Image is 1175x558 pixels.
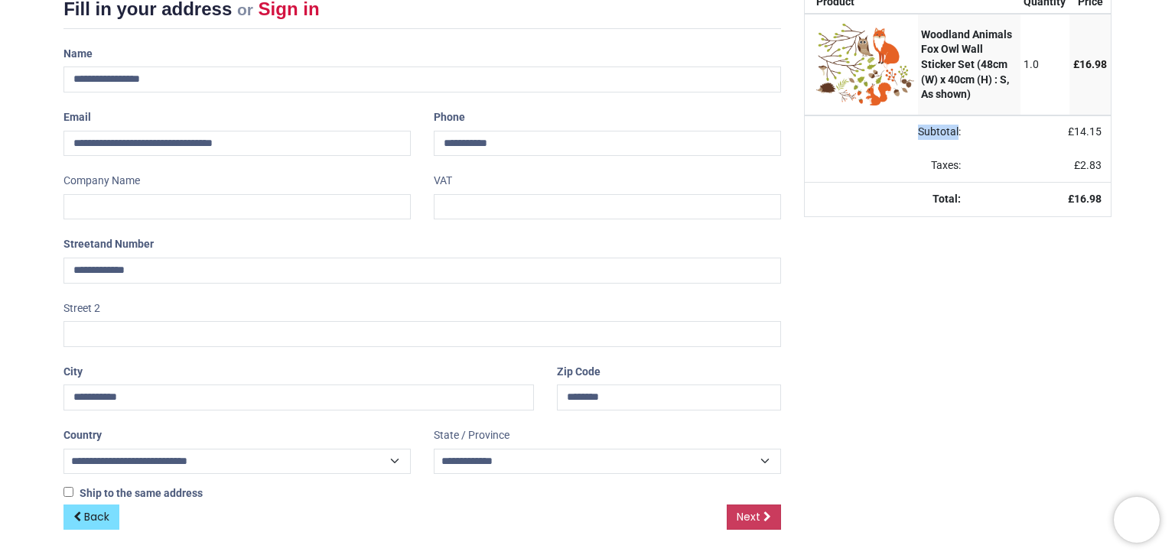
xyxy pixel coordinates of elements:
label: City [63,359,83,385]
td: Subtotal: [805,115,970,149]
label: Phone [434,105,465,131]
span: £ [1073,58,1107,70]
a: Next [727,504,781,530]
label: Zip Code [557,359,601,385]
label: Street 2 [63,296,100,322]
strong: £ [1068,193,1102,205]
label: Company Name [63,168,140,194]
div: 1.0 [1024,57,1066,73]
span: Next [737,509,760,524]
label: Ship to the same address [63,486,203,501]
span: 16.98 [1074,193,1102,205]
label: State / Province [434,423,509,449]
input: Ship to the same address [63,487,73,497]
span: 16.98 [1079,58,1107,70]
img: kI4iwdAKeoPrWQgFG8AUNTUS1U5E9HZ2yY8MhNgAn+FwP8DWmiqfApUTX0AAAAASUVORK5CYII= [816,24,914,105]
strong: Woodland Animals Fox Owl Wall Sticker Set (48cm (W) x 40cm (H) : S, As shown) [921,28,1012,100]
td: Taxes: [805,149,970,183]
a: Back [63,504,119,530]
span: 14.15 [1074,125,1102,138]
span: and Number [94,238,154,250]
label: VAT [434,168,452,194]
label: Country [63,423,102,449]
span: £ [1074,159,1102,171]
span: £ [1068,125,1102,138]
span: Back [84,509,109,524]
span: 2.83 [1080,159,1102,171]
label: Name [63,41,93,67]
iframe: Brevo live chat [1114,497,1160,543]
small: or [237,1,253,18]
label: Street [63,232,154,258]
strong: Total: [933,193,961,205]
label: Email [63,105,91,131]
